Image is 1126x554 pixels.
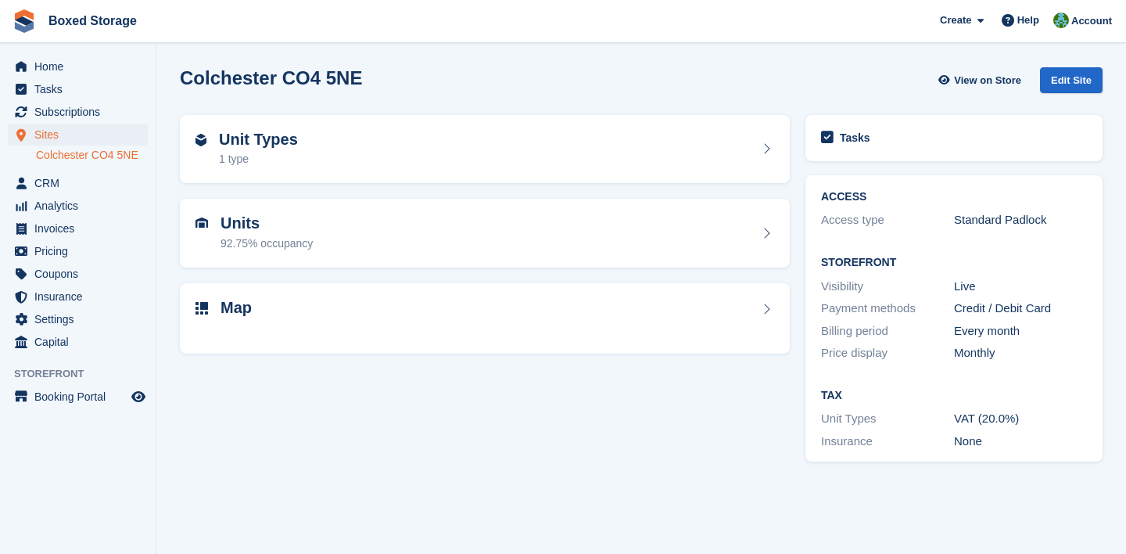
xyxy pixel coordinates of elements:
[34,195,128,217] span: Analytics
[936,67,1027,93] a: View on Store
[34,263,128,285] span: Coupons
[34,78,128,100] span: Tasks
[34,172,128,194] span: CRM
[34,124,128,146] span: Sites
[13,9,36,33] img: stora-icon-8386f47178a22dfd0bd8f6a31ec36ba5ce8667c1dd55bd0f319d3a0aa187defe.svg
[821,410,954,428] div: Unit Types
[34,101,128,123] span: Subscriptions
[8,286,148,308] a: menu
[34,331,128,353] span: Capital
[180,115,790,184] a: Unit Types 1 type
[821,433,954,451] div: Insurance
[180,199,790,268] a: Units 92.75% occupancy
[195,302,208,315] img: map-icn-33ee37083ee616e46c38cad1a60f524a97daa1e2b2c8c0bc3eb3415660979fc1.svg
[129,387,148,406] a: Preview store
[195,134,206,146] img: unit-type-icn-2b2737a686de81e16bb02015468b77c625bbabd49415b5ef34ead5e3b44a266d.svg
[821,390,1087,402] h2: Tax
[219,131,298,149] h2: Unit Types
[180,283,790,354] a: Map
[1071,13,1112,29] span: Account
[840,131,870,145] h2: Tasks
[954,410,1087,428] div: VAT (20.0%)
[1040,67,1103,93] div: Edit Site
[1053,13,1069,28] img: Tobias Butler
[219,151,298,167] div: 1 type
[821,257,1087,269] h2: Storefront
[821,300,954,318] div: Payment methods
[36,148,148,163] a: Colchester CO4 5NE
[821,322,954,340] div: Billing period
[8,308,148,330] a: menu
[1017,13,1039,28] span: Help
[1040,67,1103,99] a: Edit Site
[8,172,148,194] a: menu
[954,73,1021,88] span: View on Store
[8,56,148,77] a: menu
[8,386,148,408] a: menu
[221,299,252,317] h2: Map
[821,191,1087,203] h2: ACCESS
[221,214,313,232] h2: Units
[221,236,313,252] div: 92.75% occupancy
[8,263,148,285] a: menu
[42,8,143,34] a: Boxed Storage
[8,124,148,146] a: menu
[34,56,128,77] span: Home
[14,366,156,382] span: Storefront
[8,101,148,123] a: menu
[954,278,1087,296] div: Live
[940,13,971,28] span: Create
[954,344,1087,362] div: Monthly
[8,78,148,100] a: menu
[34,218,128,239] span: Invoices
[34,240,128,262] span: Pricing
[954,322,1087,340] div: Every month
[8,195,148,217] a: menu
[34,386,128,408] span: Booking Portal
[821,344,954,362] div: Price display
[8,240,148,262] a: menu
[180,67,362,88] h2: Colchester CO4 5NE
[34,286,128,308] span: Insurance
[34,308,128,330] span: Settings
[8,331,148,353] a: menu
[954,300,1087,318] div: Credit / Debit Card
[195,218,208,228] img: unit-icn-7be61d7bf1b0ce9d3e12c5938cc71ed9869f7b940bace4675aadf7bd6d80202e.svg
[8,218,148,239] a: menu
[821,211,954,229] div: Access type
[954,433,1087,451] div: None
[954,211,1087,229] div: Standard Padlock
[821,278,954,296] div: Visibility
